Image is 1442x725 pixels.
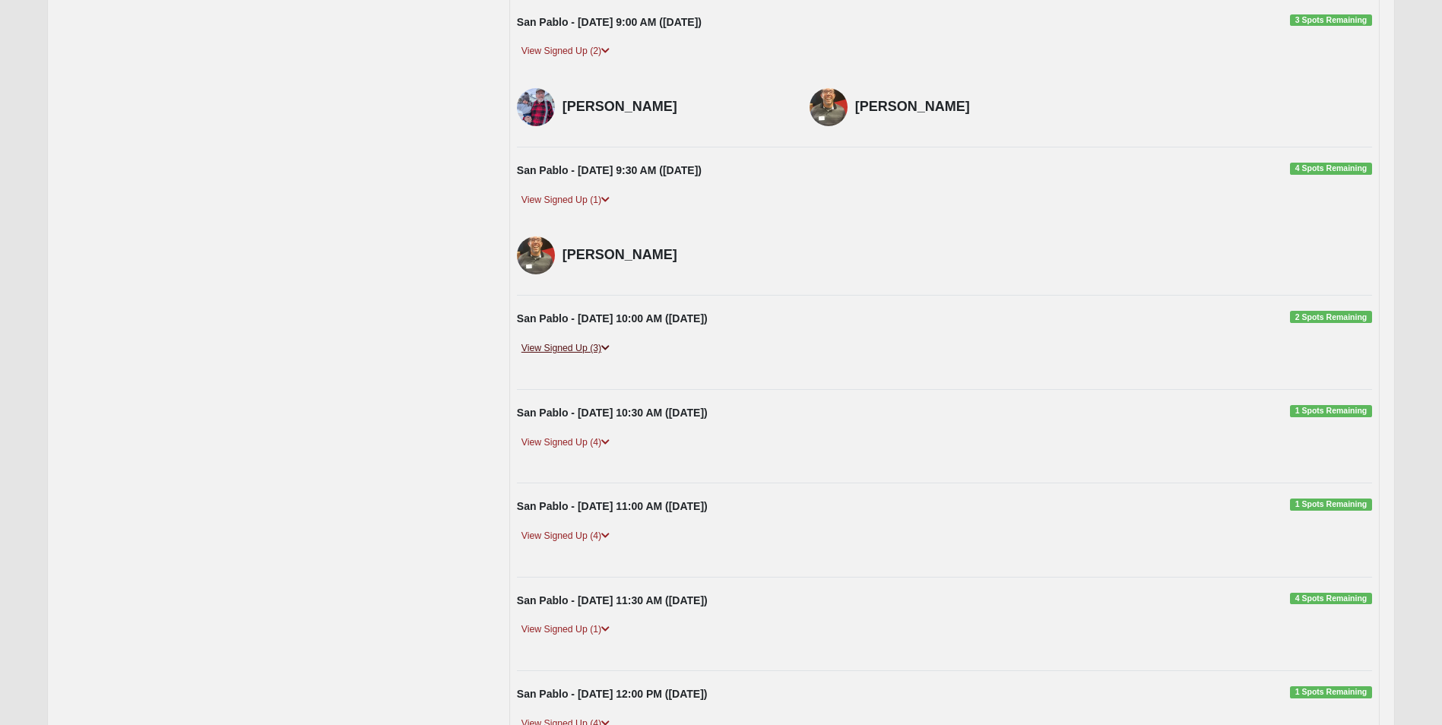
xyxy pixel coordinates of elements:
[517,88,555,126] img: Paul Zoyes
[563,99,787,116] h4: [PERSON_NAME]
[517,622,614,638] a: View Signed Up (1)
[1290,311,1371,323] span: 2 Spots Remaining
[517,16,702,28] strong: San Pablo - [DATE] 9:00 AM ([DATE])
[517,594,708,606] strong: San Pablo - [DATE] 11:30 AM ([DATE])
[517,312,708,325] strong: San Pablo - [DATE] 10:00 AM ([DATE])
[1290,163,1371,175] span: 4 Spots Remaining
[517,164,702,176] strong: San Pablo - [DATE] 9:30 AM ([DATE])
[517,500,708,512] strong: San Pablo - [DATE] 11:00 AM ([DATE])
[1290,14,1371,27] span: 3 Spots Remaining
[1290,499,1371,511] span: 1 Spots Remaining
[517,192,614,208] a: View Signed Up (1)
[517,340,614,356] a: View Signed Up (3)
[810,88,848,126] img: Rick Crowley
[517,528,614,544] a: View Signed Up (4)
[517,407,708,419] strong: San Pablo - [DATE] 10:30 AM ([DATE])
[517,236,555,274] img: Rick Crowley
[517,43,614,59] a: View Signed Up (2)
[855,99,1079,116] h4: [PERSON_NAME]
[1290,686,1371,698] span: 1 Spots Remaining
[517,435,614,451] a: View Signed Up (4)
[517,688,708,700] strong: San Pablo - [DATE] 12:00 PM ([DATE])
[563,247,787,264] h4: [PERSON_NAME]
[1290,593,1371,605] span: 4 Spots Remaining
[1290,405,1371,417] span: 1 Spots Remaining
